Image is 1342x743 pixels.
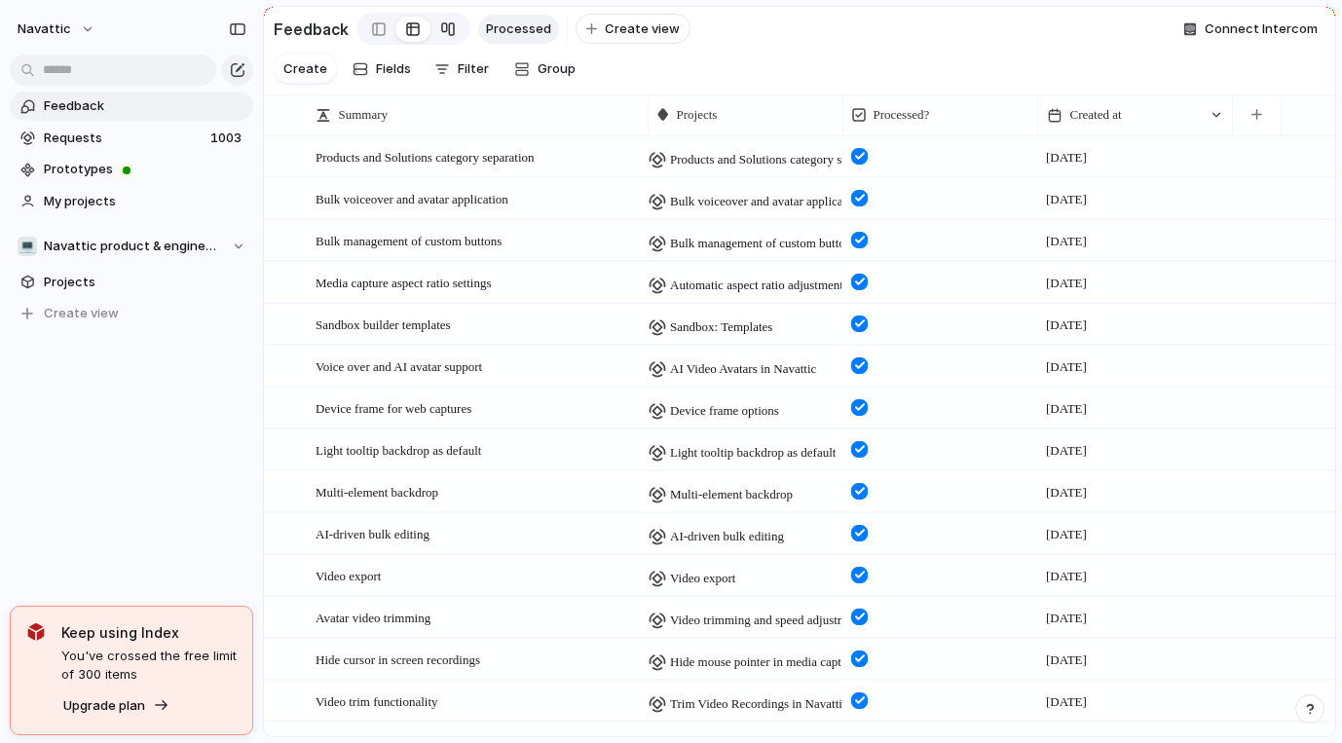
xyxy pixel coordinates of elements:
[670,317,772,337] span: Sandbox: Templates
[10,124,253,153] a: Requests1003
[316,276,492,290] span: Media capture aspect ratio settings
[1175,15,1325,44] button: Connect Intercom
[316,527,429,541] span: AI-driven bulk editing
[1070,105,1122,125] span: Created at
[538,59,576,79] span: Group
[316,611,430,625] span: Avatar video trimming
[376,59,411,79] span: Fields
[1205,19,1318,39] span: Connect Intercom
[10,268,253,297] a: Projects
[18,237,37,256] div: 💻
[478,15,559,44] a: Processed
[1046,567,1087,586] span: [DATE]
[670,652,862,672] span: Hide mouse pointer in media captures
[670,569,735,588] span: Video export
[504,54,585,85] button: Group
[1046,525,1087,544] span: [DATE]
[44,237,222,256] span: Navattic product & engineering
[44,96,246,116] span: Feedback
[1046,609,1087,628] span: [DATE]
[1046,274,1087,293] span: [DATE]
[283,59,327,79] span: Create
[44,304,119,323] span: Create view
[1046,357,1087,377] span: [DATE]
[316,569,381,583] span: Video export
[1046,232,1087,251] span: [DATE]
[10,187,253,216] a: My projects
[274,54,337,84] button: Create
[10,92,253,121] a: Feedback
[316,652,480,667] span: Hide cursor in screen recordings
[1046,316,1087,335] span: [DATE]
[427,54,497,85] button: Filter
[670,234,856,253] span: Bulk management of custom buttons
[1046,692,1087,712] span: [DATE]
[316,401,471,416] span: Device frame for web captures
[1046,399,1087,419] span: [DATE]
[61,647,237,685] span: You've crossed the free limit of 300 items
[63,696,145,716] span: Upgrade plan
[874,105,930,125] span: Processed?
[670,359,816,379] span: AI Video Avatars in Navattic
[44,160,246,179] span: Prototypes
[670,443,836,463] span: Light tooltip backdrop as default
[316,317,451,332] span: Sandbox builder templates
[9,14,105,45] button: navattic
[1046,441,1087,461] span: [DATE]
[605,19,680,39] span: Create view
[1046,148,1087,167] span: [DATE]
[44,273,246,292] span: Projects
[274,18,349,41] h2: Feedback
[316,150,535,165] span: Products and Solutions category separation
[316,234,502,248] span: Bulk management of custom buttons
[677,105,718,125] span: Projects
[316,443,481,458] span: Light tooltip backdrop as default
[458,59,489,79] span: Filter
[316,192,508,206] span: Bulk voiceover and avatar application
[670,401,779,421] span: Device frame options
[670,150,889,169] span: Products and Solutions category separation
[10,299,253,328] button: Create view
[10,232,253,261] button: 💻Navattic product & engineering
[345,54,419,85] button: Fields
[1046,650,1087,670] span: [DATE]
[670,485,793,504] span: Multi-element backdrop
[339,105,389,125] span: Summary
[670,694,848,714] span: Trim Video Recordings in Navattic
[44,129,205,148] span: Requests
[670,192,863,211] span: Bulk voiceover and avatar application
[18,19,71,39] span: navattic
[670,527,784,546] span: AI-driven bulk editing
[576,14,690,45] button: Create view
[61,622,237,643] span: Keep using Index
[44,192,246,211] span: My projects
[486,19,551,39] span: Processed
[670,276,908,295] span: Automatic aspect ratio adjustment and resizing
[210,129,245,148] span: 1003
[316,485,438,500] span: Multi-element backdrop
[670,611,863,630] span: Video trimming and speed adjustment
[10,155,253,184] a: Prototypes
[57,692,175,720] button: Upgrade plan
[1046,190,1087,209] span: [DATE]
[316,694,438,709] span: Video trim functionality
[316,359,482,374] span: Voice over and AI avatar support
[1046,483,1087,502] span: [DATE]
